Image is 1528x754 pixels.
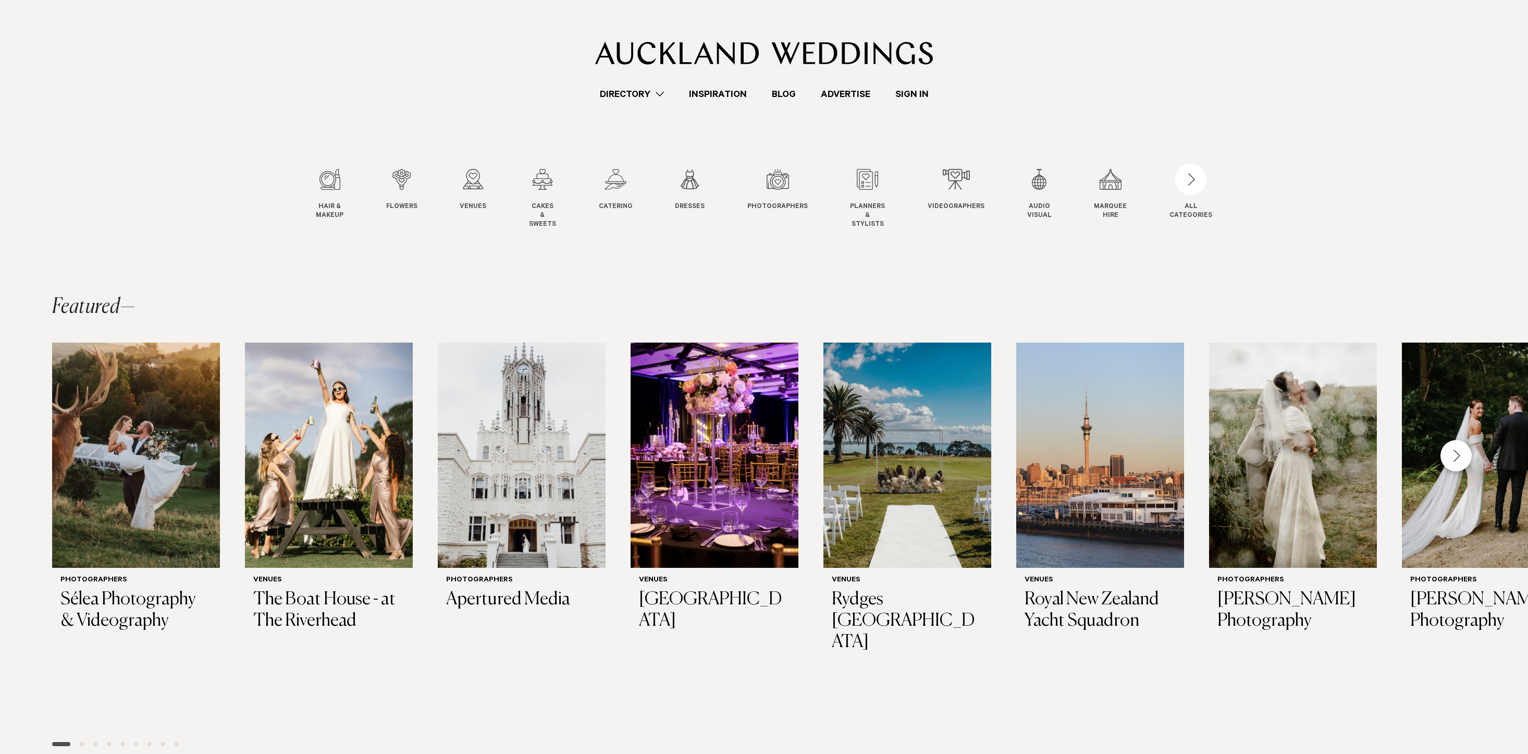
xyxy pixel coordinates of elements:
swiper-slide: 6 / 29 [1016,343,1184,725]
img: Auckland Weddings Venues | The Boat House - at The Riverhead [245,343,413,568]
a: Auckland Weddings Venues | The Boat House - at The Riverhead Venues The Boat House - at The River... [245,343,413,640]
span: Videographers [928,203,984,212]
swiper-slide: 8 / 12 [850,169,906,229]
h6: Venues [832,576,983,585]
h6: Photographers [60,576,212,585]
a: Flowers [386,169,417,212]
img: Wedding ceremony at Rydges Formosa [823,343,991,568]
a: Inspiration [676,87,759,101]
span: Flowers [386,203,417,212]
a: Planners & Stylists [850,169,885,229]
swiper-slide: 3 / 12 [460,169,507,229]
span: Photographers [747,203,808,212]
a: Directory [587,87,676,101]
h3: [PERSON_NAME] Photography [1217,589,1369,632]
h3: The Boat House - at The Riverhead [253,589,404,632]
swiper-slide: 4 / 12 [529,169,577,229]
a: Cakes & Sweets [529,169,556,229]
h3: Royal New Zealand Yacht Squadron [1025,589,1176,632]
span: Catering [599,203,633,212]
swiper-slide: 2 / 12 [386,169,438,229]
img: Auckland Weddings Logo [595,42,933,65]
swiper-slide: 7 / 29 [1209,343,1377,725]
span: Hair & Makeup [316,203,343,221]
swiper-slide: 3 / 29 [438,343,606,725]
swiper-slide: 2 / 29 [245,343,413,725]
swiper-slide: 11 / 12 [1094,169,1148,229]
a: Marquee Hire [1094,169,1127,221]
a: Dresses [675,169,705,212]
a: Catering [599,169,633,212]
span: Marquee Hire [1094,203,1127,221]
swiper-slide: 9 / 12 [928,169,1005,229]
a: Wedding ceremony at Rydges Formosa Venues Rydges [GEOGRAPHIC_DATA] [823,343,991,661]
a: Auckland Weddings Venues | Royal New Zealand Yacht Squadron Venues Royal New Zealand Yacht Squadron [1016,343,1184,640]
swiper-slide: 7 / 12 [747,169,829,229]
a: Photographers [747,169,808,212]
swiper-slide: 6 / 12 [675,169,725,229]
img: Auckland Weddings Venues | Pullman Auckland Hotel [631,343,798,568]
swiper-slide: 5 / 12 [599,169,654,229]
span: Audio Visual [1027,203,1052,221]
a: Advertise [808,87,883,101]
a: Auckland Weddings Photographers | Sélea Photography & Videography Photographers Sélea Photography... [52,343,220,640]
swiper-slide: 1 / 12 [316,169,364,229]
a: Venues [460,169,486,212]
h6: Venues [253,576,404,585]
img: Auckland Weddings Photographers | Sélea Photography & Videography [52,343,220,568]
a: Blog [759,87,808,101]
swiper-slide: 4 / 29 [631,343,798,725]
img: Auckland Weddings Photographers | Apertured Media [438,343,606,568]
h6: Venues [639,576,790,585]
a: Videographers [928,169,984,212]
h3: Sélea Photography & Videography [60,589,212,632]
button: ALLCATEGORIES [1169,169,1212,218]
a: Audio Visual [1027,169,1052,221]
a: Auckland Weddings Venues | Pullman Auckland Hotel Venues [GEOGRAPHIC_DATA] [631,343,798,640]
h3: [GEOGRAPHIC_DATA] [639,589,790,632]
swiper-slide: 10 / 12 [1027,169,1073,229]
a: Auckland Weddings Photographers | Apertured Media Photographers Apertured Media [438,343,606,619]
a: Hair & Makeup [316,169,343,221]
div: ALL CATEGORIES [1169,203,1212,221]
h6: Photographers [446,576,597,585]
swiper-slide: 5 / 29 [823,343,991,725]
h3: Apertured Media [446,589,597,611]
h3: Rydges [GEOGRAPHIC_DATA] [832,589,983,653]
span: Planners & Stylists [850,203,885,229]
h6: Photographers [1217,576,1369,585]
img: Auckland Weddings Photographers | Kasia Kolmas Photography [1209,343,1377,568]
span: Venues [460,203,486,212]
span: Cakes & Sweets [529,203,556,229]
img: Auckland Weddings Venues | Royal New Zealand Yacht Squadron [1016,343,1184,568]
a: Auckland Weddings Photographers | Kasia Kolmas Photography Photographers [PERSON_NAME] Photography [1209,343,1377,640]
swiper-slide: 1 / 29 [52,343,220,725]
span: Dresses [675,203,705,212]
h2: Featured [52,297,135,318]
a: Sign In [883,87,941,101]
h6: Venues [1025,576,1176,585]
